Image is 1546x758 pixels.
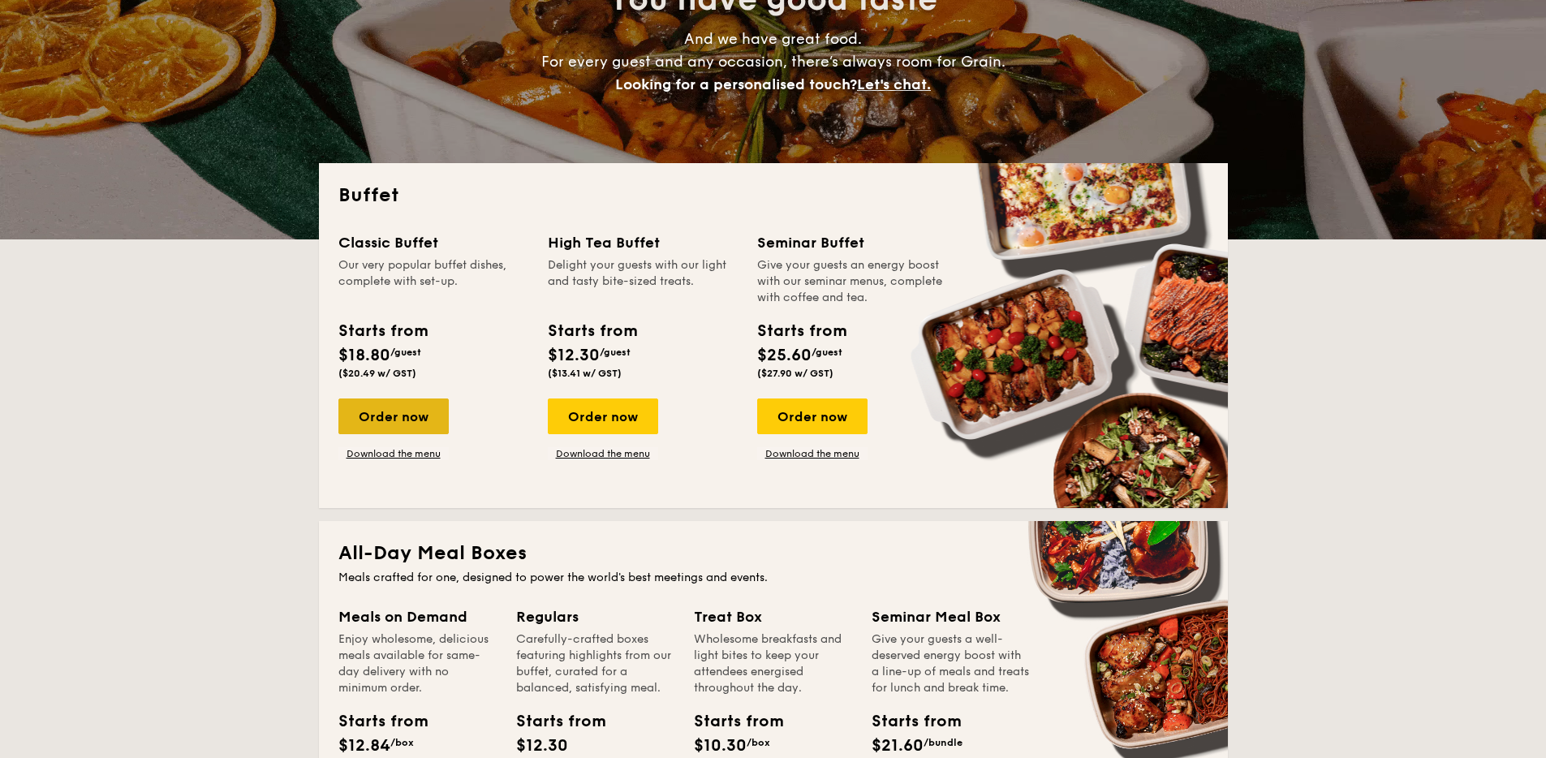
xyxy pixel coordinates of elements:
span: /guest [600,347,631,358]
span: /guest [812,347,842,358]
a: Download the menu [338,447,449,460]
div: Our very popular buffet dishes, complete with set-up. [338,257,528,306]
span: $12.84 [338,736,390,756]
span: $25.60 [757,346,812,365]
div: Carefully-crafted boxes featuring highlights from our buffet, curated for a balanced, satisfying ... [516,631,674,696]
span: /box [747,737,770,748]
a: Download the menu [548,447,658,460]
div: Starts from [516,709,589,734]
span: $21.60 [872,736,924,756]
div: Give your guests a well-deserved energy boost with a line-up of meals and treats for lunch and br... [872,631,1030,696]
div: Seminar Buffet [757,231,947,254]
span: ($13.41 w/ GST) [548,368,622,379]
span: Let's chat. [857,75,931,93]
span: $12.30 [516,736,568,756]
div: Seminar Meal Box [872,605,1030,628]
h2: All-Day Meal Boxes [338,541,1208,566]
div: Give your guests an energy boost with our seminar menus, complete with coffee and tea. [757,257,947,306]
div: Order now [757,398,868,434]
div: Classic Buffet [338,231,528,254]
div: Meals on Demand [338,605,497,628]
a: Download the menu [757,447,868,460]
div: Starts from [548,319,636,343]
span: $12.30 [548,346,600,365]
div: Starts from [757,319,846,343]
div: Starts from [338,709,411,734]
span: And we have great food. For every guest and any occasion, there’s always room for Grain. [541,30,1006,93]
div: Order now [548,398,658,434]
span: /guest [390,347,421,358]
span: $10.30 [694,736,747,756]
div: Wholesome breakfasts and light bites to keep your attendees energised throughout the day. [694,631,852,696]
div: High Tea Buffet [548,231,738,254]
span: Looking for a personalised touch? [615,75,857,93]
div: Regulars [516,605,674,628]
div: Treat Box [694,605,852,628]
span: ($27.90 w/ GST) [757,368,833,379]
div: Starts from [338,319,427,343]
h2: Buffet [338,183,1208,209]
span: /box [390,737,414,748]
span: ($20.49 w/ GST) [338,368,416,379]
div: Starts from [694,709,767,734]
div: Starts from [872,709,945,734]
div: Enjoy wholesome, delicious meals available for same-day delivery with no minimum order. [338,631,497,696]
div: Meals crafted for one, designed to power the world's best meetings and events. [338,570,1208,586]
span: $18.80 [338,346,390,365]
span: /bundle [924,737,962,748]
div: Order now [338,398,449,434]
div: Delight your guests with our light and tasty bite-sized treats. [548,257,738,306]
